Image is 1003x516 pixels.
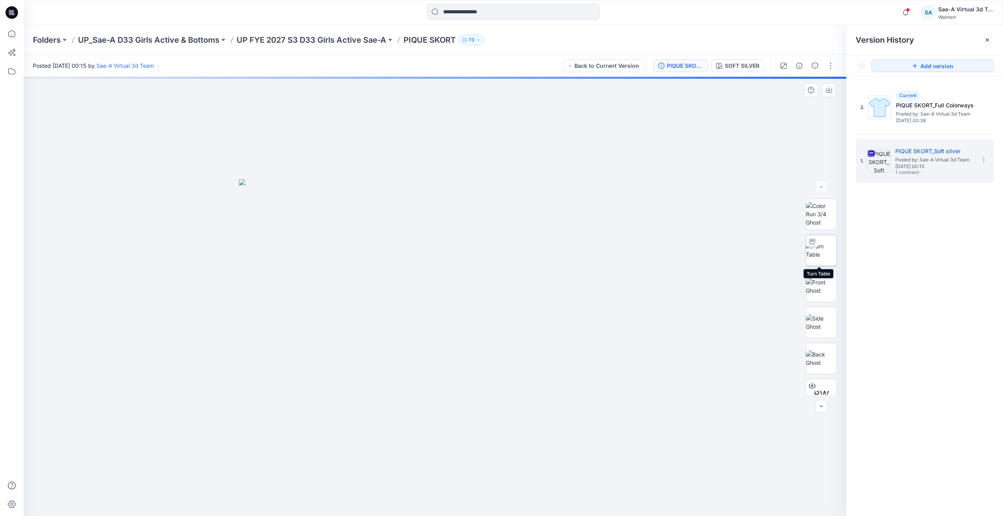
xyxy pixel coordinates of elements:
span: Version History [856,35,914,45]
div: PIQUE SKORT_Soft silver [667,62,703,70]
img: PIQUE SKORT_Full Colorways [868,96,891,119]
span: BW [814,387,829,402]
button: SOFT SILVER [711,60,764,72]
span: Posted by: Sae-A Virtual 3d Team [896,110,974,118]
img: PIQUE SKORT_Soft silver [867,149,891,173]
span: Current [899,92,916,98]
span: Posted by: Sae-A Virtual 3d Team [895,156,974,164]
img: Front Ghost [806,278,836,295]
img: Side Ghost [806,314,836,331]
img: Back Ghost [806,350,836,367]
button: 73 [459,34,484,45]
button: PIQUE SKORT_Soft silver [653,60,708,72]
p: 73 [469,36,474,44]
a: Sae-A Virtual 3d Team [96,62,154,69]
button: Add version [871,60,994,72]
a: Folders [33,34,61,45]
h5: PIQUE SKORT_Soft silver [895,147,974,156]
span: [DATE] 00:38 [896,118,974,123]
img: Color Run 3/4 Ghost [806,202,836,226]
p: PIQUE SKORT [404,34,456,45]
div: Sae-A Virtual 3d Team [938,5,993,14]
div: SA [921,5,935,20]
button: Back to Current Version [563,60,644,72]
div: Walmart [938,14,993,20]
a: UP FYE 2027 S3 D33 Girls Active Sae-A [237,34,386,45]
div: SOFT SILVER [725,62,759,70]
img: Turn Table [806,242,836,259]
h5: PIQUE SKORT_Full Colorways [896,101,974,110]
button: Show Hidden Versions [856,60,868,72]
button: Details [793,60,806,72]
span: 2. [860,104,865,111]
span: [DATE] 00:15 [895,164,974,169]
span: 1. [860,158,864,165]
a: UP_Sae-A D33 Girls Active & Bottoms [78,34,219,45]
button: Close [984,37,990,43]
span: 1 comment [895,170,950,176]
span: Posted [DATE] 00:15 by [33,62,154,70]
